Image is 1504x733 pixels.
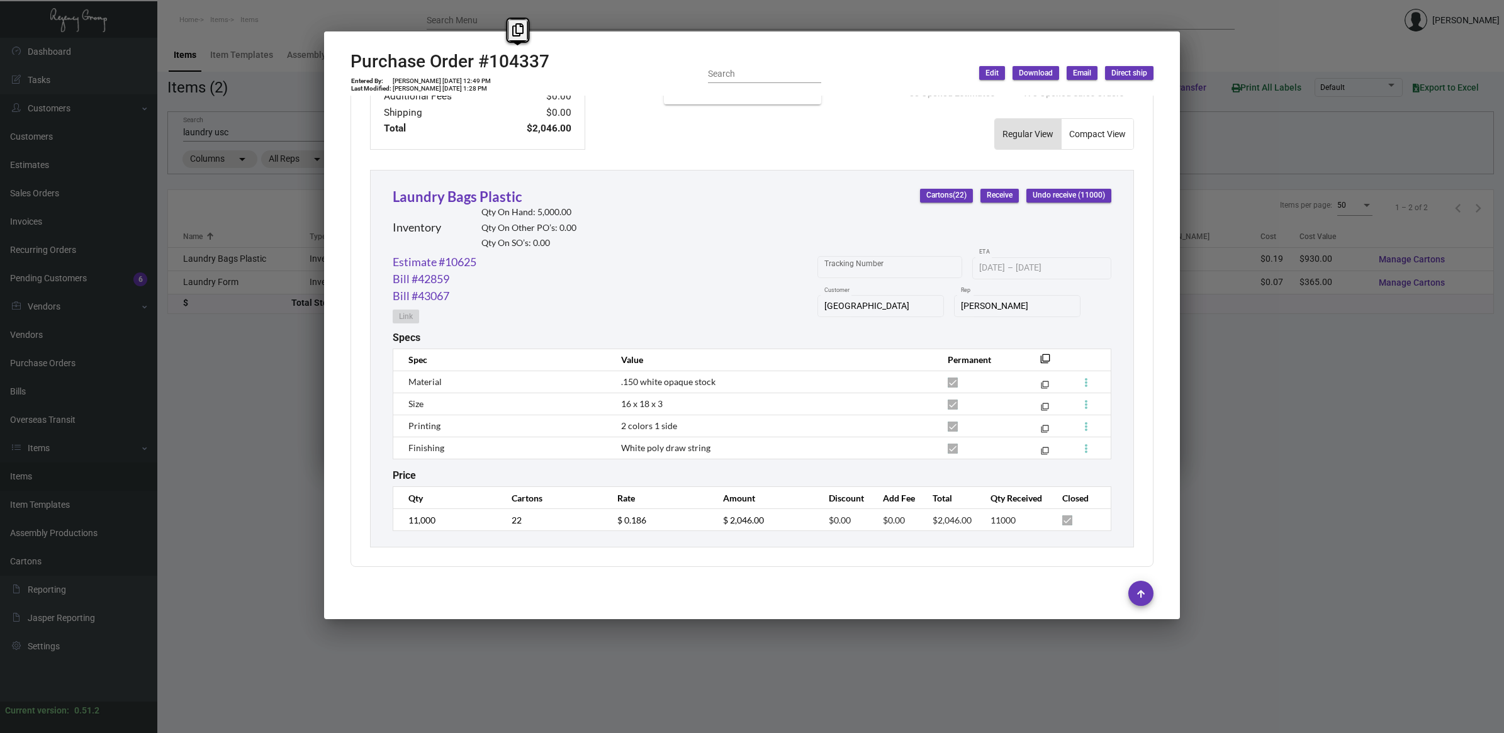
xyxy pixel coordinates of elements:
td: [PERSON_NAME] [DATE] 1:28 PM [392,85,491,92]
span: Download [1019,68,1053,79]
span: Undo receive (11000) [1033,190,1105,201]
th: Value [609,349,935,371]
div: Current version: [5,704,69,717]
td: Last Modified: [351,85,392,92]
button: Email [1067,66,1097,80]
mat-icon: filter_none [1040,357,1050,367]
span: $0.00 [829,515,851,525]
span: 11000 [991,515,1016,525]
i: Copy [512,23,524,36]
h2: Qty On SO’s: 0.00 [481,238,576,249]
div: 0.51.2 [74,704,99,717]
h2: Qty On Other PO’s: 0.00 [481,223,576,233]
th: Qty [393,487,499,509]
span: .150 white opaque stock [621,376,716,387]
th: Permanent [935,349,1021,371]
td: Shipping [383,105,497,121]
span: $2,046.00 [933,515,972,525]
button: Compact View [1062,119,1133,149]
a: Estimate #10625 [393,254,476,271]
input: Start date [979,263,1005,273]
span: Link [399,311,413,322]
th: Spec [393,349,609,371]
td: Entered By: [351,77,392,85]
mat-icon: filter_none [1041,405,1049,413]
th: Discount [816,487,870,509]
span: Edit [985,68,999,79]
button: Direct ship [1105,66,1153,80]
h2: Qty On Hand: 5,000.00 [481,207,576,218]
td: $0.00 [497,89,572,104]
button: Link [393,310,419,323]
span: 33 Opened Estimates [909,88,995,98]
td: $0.00 [497,105,572,121]
th: Qty Received [978,487,1050,509]
input: End date [1016,263,1076,273]
a: Laundry Bags Plastic [393,188,522,205]
span: 173 Opened Sales Orders [1023,88,1124,98]
th: Rate [605,487,710,509]
a: Bill #43067 [393,288,449,305]
th: Amount [710,487,816,509]
button: Undo receive (11000) [1026,189,1111,203]
span: White poly draw string [621,442,710,453]
button: Download [1013,66,1059,80]
h2: Specs [393,332,420,344]
span: Material [408,376,442,387]
span: Printing [408,420,441,431]
h2: Purchase Order #104337 [351,51,549,72]
th: Cartons [499,487,605,509]
th: Add Fee [870,487,921,509]
span: Direct ship [1111,68,1147,79]
button: Receive [980,189,1019,203]
button: Edit [979,66,1005,80]
span: Cartons [926,190,967,201]
td: Total [383,121,497,137]
mat-icon: filter_none [1041,449,1049,457]
mat-icon: filter_none [1041,383,1049,391]
td: [PERSON_NAME] [DATE] 12:49 PM [392,77,491,85]
span: 2 colors 1 side [621,420,677,431]
button: Cartons(22) [920,189,973,203]
td: Additional Fees [383,89,497,104]
span: $0.00 [883,515,905,525]
span: Size [408,398,424,409]
span: (22) [953,191,967,200]
span: Finishing [408,442,444,453]
span: 16 x 18 x 3 [621,398,663,409]
button: Regular View [995,119,1061,149]
th: Total [920,487,978,509]
span: – [1007,263,1013,273]
h2: Price [393,469,416,481]
span: Email [1073,68,1091,79]
th: Closed [1050,487,1111,509]
span: Receive [987,190,1013,201]
td: $2,046.00 [497,121,572,137]
mat-icon: filter_none [1041,427,1049,435]
h2: Inventory [393,221,441,235]
a: Bill #42859 [393,271,449,288]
